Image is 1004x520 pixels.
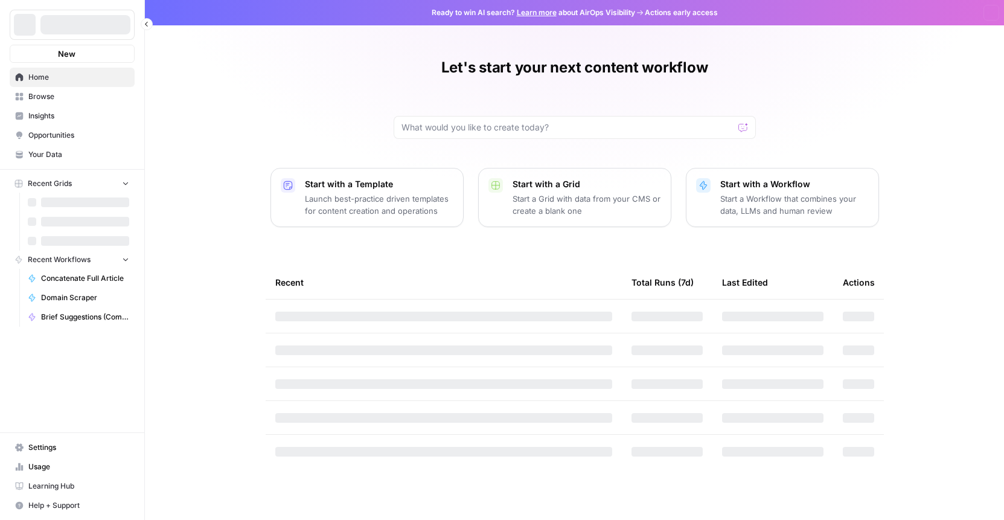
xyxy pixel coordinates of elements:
span: Brief Suggestions (Competitive Gap Analysis) [41,312,129,323]
p: Start with a Workflow [720,178,869,190]
a: Opportunities [10,126,135,145]
span: Home [28,72,129,83]
span: New [58,48,75,60]
span: Insights [28,111,129,121]
span: Learning Hub [28,481,129,492]
span: Ready to win AI search? about AirOps Visibility [432,7,635,18]
input: What would you like to create today? [401,121,734,133]
a: Browse [10,87,135,106]
button: Help + Support [10,496,135,515]
a: Learn more [517,8,557,17]
a: Usage [10,457,135,477]
a: Your Data [10,145,135,164]
span: Opportunities [28,130,129,141]
span: Usage [28,461,129,472]
span: Recent Workflows [28,254,91,265]
span: Browse [28,91,129,102]
p: Start with a Template [305,178,453,190]
div: Actions [843,266,875,299]
a: Home [10,68,135,87]
button: Start with a GridStart a Grid with data from your CMS or create a blank one [478,168,671,227]
p: Start a Workflow that combines your data, LLMs and human review [720,193,869,217]
a: Brief Suggestions (Competitive Gap Analysis) [22,307,135,327]
a: Concatenate Full Article [22,269,135,288]
button: Start with a WorkflowStart a Workflow that combines your data, LLMs and human review [686,168,879,227]
a: Learning Hub [10,477,135,496]
div: Recent [275,266,612,299]
span: Concatenate Full Article [41,273,129,284]
button: Recent Grids [10,175,135,193]
span: Settings [28,442,129,453]
button: New [10,45,135,63]
p: Start with a Grid [513,178,661,190]
span: Domain Scraper [41,292,129,303]
span: Help + Support [28,500,129,511]
a: Insights [10,106,135,126]
button: Start with a TemplateLaunch best-practice driven templates for content creation and operations [270,168,464,227]
a: Settings [10,438,135,457]
h1: Let's start your next content workflow [441,58,708,77]
span: Actions early access [645,7,718,18]
a: Domain Scraper [22,288,135,307]
p: Launch best-practice driven templates for content creation and operations [305,193,453,217]
span: Recent Grids [28,178,72,189]
div: Total Runs (7d) [631,266,694,299]
span: Your Data [28,149,129,160]
div: Last Edited [722,266,768,299]
p: Start a Grid with data from your CMS or create a blank one [513,193,661,217]
button: Recent Workflows [10,251,135,269]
